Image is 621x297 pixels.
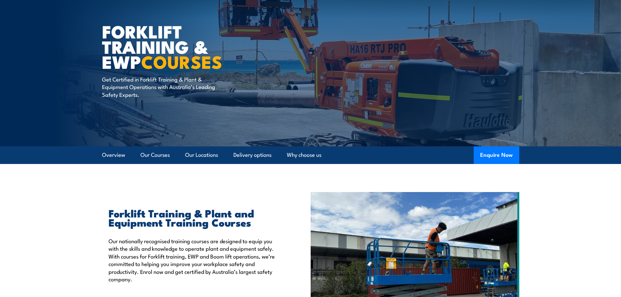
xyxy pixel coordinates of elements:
[102,146,125,164] a: Overview
[109,237,281,283] p: Our nationally recognised training courses are designed to equip you with the skills and knowledg...
[287,146,321,164] a: Why choose us
[185,146,218,164] a: Our Locations
[233,146,272,164] a: Delivery options
[102,23,263,69] h1: Forklift Training & EWP
[141,48,222,75] strong: COURSES
[140,146,170,164] a: Our Courses
[102,75,221,98] p: Get Certified in Forklift Training & Plant & Equipment Operations with Australia’s Leading Safety...
[109,208,281,227] h2: Forklift Training & Plant and Equipment Training Courses
[474,146,519,164] button: Enquire Now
